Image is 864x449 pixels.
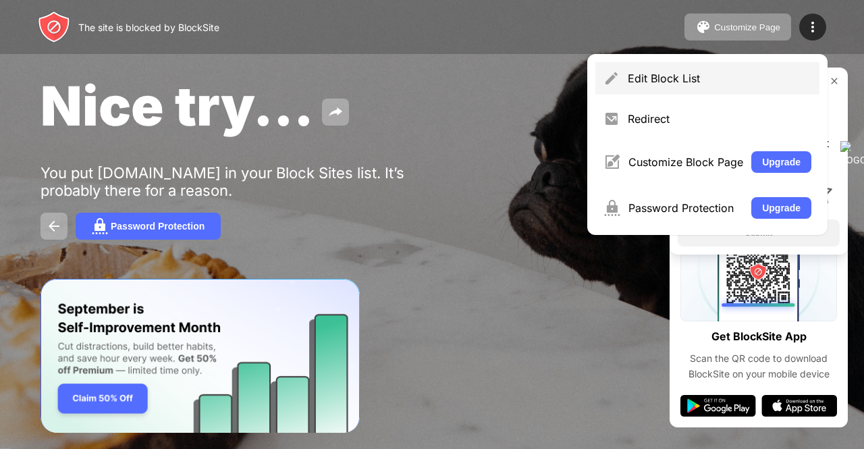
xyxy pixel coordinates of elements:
div: Get BlockSite App [711,327,807,346]
img: share.svg [327,104,344,120]
img: header-logo.svg [38,11,70,43]
img: back.svg [46,218,62,234]
div: Scan the QR code to download BlockSite on your mobile device [680,351,837,381]
div: You put [DOMAIN_NAME] in your Block Sites list. It’s probably there for a reason. [40,164,458,199]
div: Redirect [628,112,811,126]
img: rate-us-close.svg [829,76,840,86]
iframe: Banner [40,279,360,433]
img: menu-customize.svg [603,154,620,170]
div: Customize Block Page [628,155,743,169]
img: app-store.svg [761,395,837,417]
img: menu-icon.svg [805,19,821,35]
div: The site is blocked by BlockSite [78,22,219,33]
button: Password Protection [76,213,221,240]
div: Customize Page [714,22,780,32]
img: password.svg [92,218,108,234]
img: menu-redirect.svg [603,111,620,127]
img: google-play.svg [680,395,756,417]
button: Upgrade [751,197,811,219]
button: Upgrade [751,151,811,173]
button: Customize Page [684,14,791,41]
div: Edit Block List [628,72,811,85]
div: Password Protection [628,201,743,215]
img: menu-pencil.svg [603,70,620,86]
img: pallet.svg [695,19,711,35]
img: menu-password.svg [603,200,620,216]
div: Password Protection [111,221,205,232]
span: Nice try... [40,73,314,138]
